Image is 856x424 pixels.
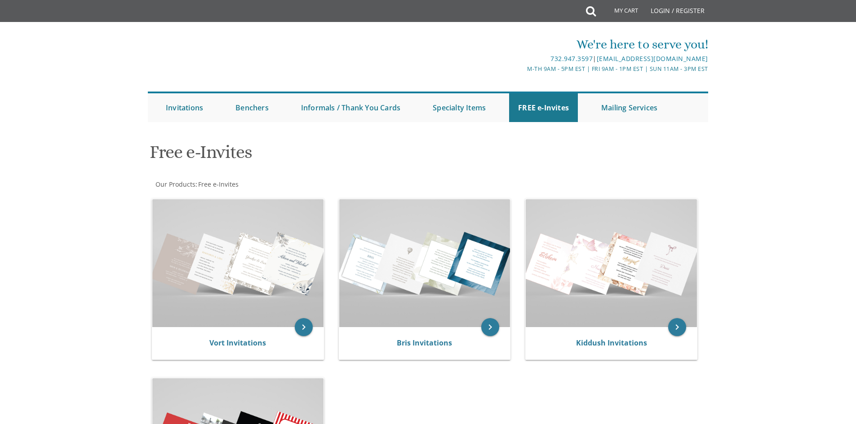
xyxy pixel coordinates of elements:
[157,93,212,122] a: Invitations
[550,54,593,63] a: 732.947.3597
[150,142,516,169] h1: Free e-Invites
[668,318,686,336] a: keyboard_arrow_right
[209,338,266,348] a: Vort Invitations
[148,180,428,189] div: :
[155,180,195,188] a: Our Products
[295,318,313,336] a: keyboard_arrow_right
[152,199,324,327] img: Vort Invitations
[339,199,510,327] img: Bris Invitations
[424,93,495,122] a: Specialty Items
[576,338,647,348] a: Kiddush Invitations
[292,93,409,122] a: Informals / Thank You Cards
[509,93,578,122] a: FREE e-Invites
[526,199,697,327] img: Kiddush Invitations
[197,180,239,188] a: Free e-Invites
[335,35,708,53] div: We're here to serve you!
[335,53,708,64] div: |
[335,64,708,74] div: M-Th 9am - 5pm EST | Fri 9am - 1pm EST | Sun 11am - 3pm EST
[597,54,708,63] a: [EMAIL_ADDRESS][DOMAIN_NAME]
[226,93,278,122] a: Benchers
[397,338,452,348] a: Bris Invitations
[481,318,499,336] a: keyboard_arrow_right
[595,1,644,23] a: My Cart
[592,93,666,122] a: Mailing Services
[198,180,239,188] span: Free e-Invites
